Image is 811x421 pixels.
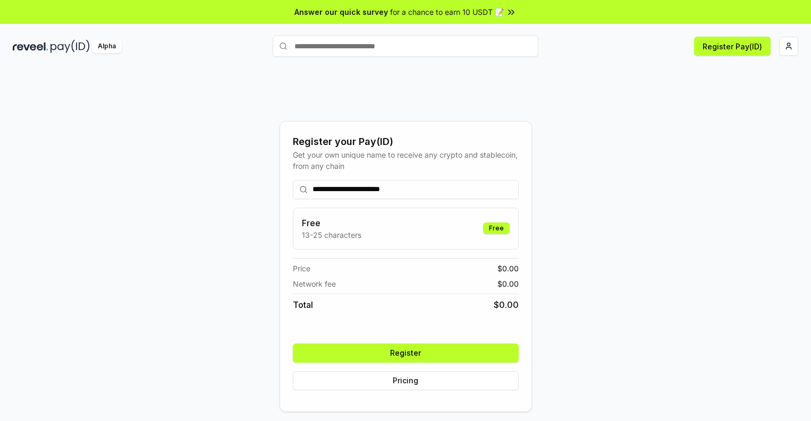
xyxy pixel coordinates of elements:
[50,40,90,53] img: pay_id
[294,6,388,18] span: Answer our quick survey
[293,343,519,363] button: Register
[302,217,361,229] h3: Free
[293,149,519,171] div: Get your own unique name to receive any crypto and stablecoin, from any chain
[694,37,771,56] button: Register Pay(ID)
[483,222,510,234] div: Free
[293,371,519,390] button: Pricing
[293,298,313,311] span: Total
[293,263,310,274] span: Price
[494,298,519,311] span: $ 0.00
[293,134,519,149] div: Register your Pay(ID)
[302,229,361,240] p: 13-25 characters
[497,263,519,274] span: $ 0.00
[92,40,122,53] div: Alpha
[13,40,48,53] img: reveel_dark
[497,278,519,289] span: $ 0.00
[390,6,504,18] span: for a chance to earn 10 USDT 📝
[293,278,336,289] span: Network fee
